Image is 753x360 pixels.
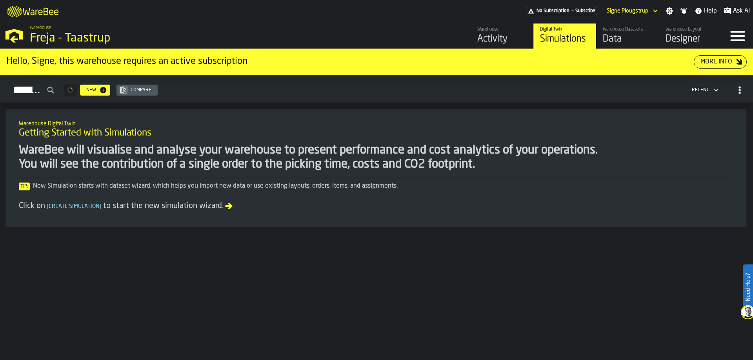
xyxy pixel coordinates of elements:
[571,8,574,14] span: —
[720,6,753,16] label: button-toggle-Ask AI
[47,204,49,209] span: [
[127,87,155,93] div: Compare
[45,204,103,209] span: Create Simulation
[30,25,51,31] span: Warehouse
[526,7,597,15] a: link-to-/wh/i/36c4991f-68ef-4ca7-ab45-a2252c911eea/pricing/
[607,8,648,14] div: DropdownMenuValue-Signe Plougstrup
[677,7,691,15] label: button-toggle-Notifications
[6,109,746,227] div: ItemListCard-
[116,85,158,96] button: button-Compare
[6,55,694,68] div: Hello, Signe, this warehouse requires an active subscription
[659,24,722,49] a: link-to-/wh/i/36c4991f-68ef-4ca7-ab45-a2252c911eea/designer
[575,8,595,14] span: Subscribe
[471,24,533,49] a: link-to-/wh/i/36c4991f-68ef-4ca7-ab45-a2252c911eea/feed/
[477,33,527,45] div: Activity
[689,85,720,95] div: DropdownMenuValue-4
[733,6,750,16] span: Ask AI
[477,27,527,32] div: Warehouse
[603,27,653,32] div: Warehouse Datasets
[694,55,747,69] button: button-More Info
[697,57,735,67] div: More Info
[596,24,659,49] a: link-to-/wh/i/36c4991f-68ef-4ca7-ab45-a2252c911eea/data
[666,33,715,45] div: Designer
[19,143,733,172] div: WareBee will visualise and analyse your warehouse to present performance and cost analytics of yo...
[80,85,110,96] button: button-New
[603,33,653,45] div: Data
[691,6,720,16] label: button-toggle-Help
[19,201,733,212] div: Click on to start the new simulation wizard.
[19,127,151,139] span: Getting Started with Simulations
[30,31,242,45] div: Freja - Taastrup
[704,6,717,16] span: Help
[19,119,733,127] h2: Sub Title
[19,183,30,190] span: Tip:
[666,27,715,32] div: Warehouse Layout
[540,27,590,32] div: Digital Twin
[533,24,596,49] a: link-to-/wh/i/36c4991f-68ef-4ca7-ab45-a2252c911eea/simulations
[722,24,753,49] label: button-toggle-Menu
[540,33,590,45] div: Simulations
[604,6,659,16] div: DropdownMenuValue-Signe Plougstrup
[692,87,709,93] div: DropdownMenuValue-4
[537,8,569,14] span: No Subscription
[662,7,677,15] label: button-toggle-Settings
[83,87,99,93] div: New
[13,115,740,143] div: title-Getting Started with Simulations
[19,181,733,191] div: New Simulation starts with dataset wizard, which helps you import new data or use existing layout...
[100,204,102,209] span: ]
[526,7,597,15] div: Menu Subscription
[60,84,80,96] div: ButtonLoadMore-Loading...-Prev-First-Last
[744,265,752,309] label: Need Help?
